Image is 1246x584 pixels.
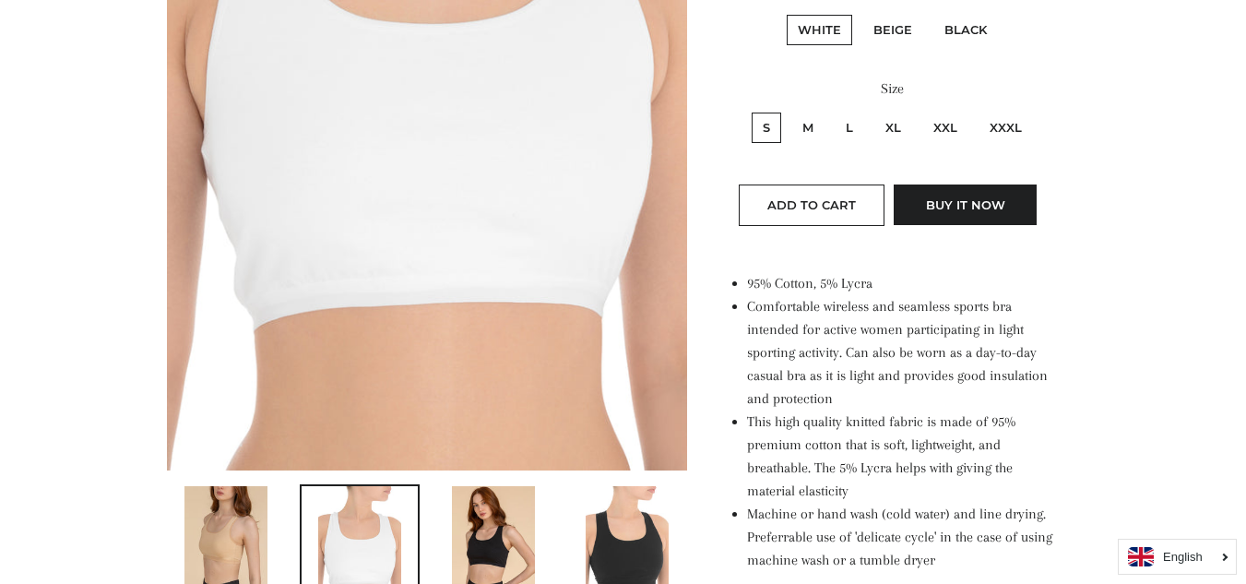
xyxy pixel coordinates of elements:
a: English [1128,547,1227,566]
button: Buy it now [894,185,1037,225]
label: White [787,15,852,45]
label: S [752,113,781,143]
label: XXL [922,113,968,143]
label: XL [874,113,912,143]
button: Add to Cart [739,185,884,225]
label: M [791,113,825,143]
label: Size [729,77,1056,101]
label: XXXL [979,113,1033,143]
label: Beige [862,15,923,45]
span: This high quality knitted fabric is made of 95% premium cotton that is soft, lightweight, and bre... [747,413,1015,499]
label: Black [933,15,998,45]
span: Machine or hand wash (cold water) and line drying. Preferrable use of 'delicate cycle' in the cas... [747,506,1052,568]
label: L [835,113,864,143]
span: Add to Cart [767,197,856,212]
li: Comfortable wireless and seamless sports bra intended for active women participating in light spo... [747,295,1056,411]
span: 95% Cotton, 5% Lycra [747,275,872,292]
i: English [1163,551,1203,563]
